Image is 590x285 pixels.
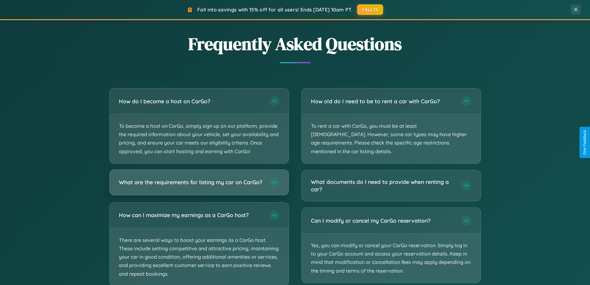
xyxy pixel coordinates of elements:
div: Give Feedback [583,130,587,155]
p: To rent a car with CarGo, you must be at least [DEMOGRAPHIC_DATA]. However, some car types may ha... [302,114,481,163]
h3: How do I become a host on CarGo? [119,97,263,105]
h2: Frequently Asked Questions [109,32,481,56]
p: To become a host on CarGo, simply sign up on our platform, provide the required information about... [110,114,289,163]
p: Yes, you can modify or cancel your CarGo reservation. Simply log in to your CarGo account and acc... [302,234,481,283]
h3: What documents do I need to provide when renting a car? [311,178,455,193]
h3: What are the requirements for listing my car on CarGo? [119,178,263,186]
h3: How can I maximize my earnings as a CarGo host? [119,211,263,219]
h3: Can I modify or cancel my CarGo reservation? [311,217,455,225]
h3: How old do I need to be to rent a car with CarGo? [311,97,455,105]
span: Fall into savings with 15% off for all users! Ends [DATE] 10am PT. [197,7,352,13]
button: FALL15 [357,4,383,15]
